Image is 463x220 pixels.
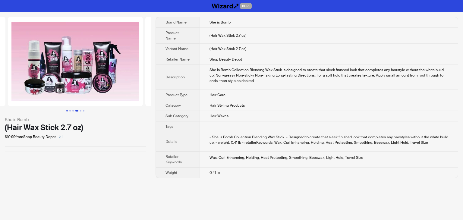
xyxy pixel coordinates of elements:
div: (Hair Wax Stick 2.7 oz) [5,123,146,132]
span: Brand Name [165,20,187,25]
span: 0.41 lb [209,170,220,175]
span: Weight [165,170,177,175]
span: Product Name [165,30,179,41]
span: (Hair Wax Stick 2.7 oz) [209,33,246,38]
span: Product Type [165,93,187,97]
div: She Is Bomb Collection Blending Wax Stick is designed to create that sleek finished look that com... [209,67,448,83]
span: Hair Styling Products [209,103,245,108]
span: Tags [165,124,173,129]
div: Wax, Curl Enhancing, Holding, Heat Protecting, Smoothing, Beeswax, Light Hold, Travel Size [209,155,448,160]
button: Go to slide 1 [66,110,68,112]
span: Hair Waxes [209,114,228,118]
span: Variant Name [165,46,188,51]
span: (Hair Wax Stick 2.7 oz) [209,46,246,51]
span: Hair Care [209,93,225,97]
span: Retailer Keywords [165,154,182,165]
img: (Hair Wax Stick 2.7 oz) (Hair Wax Stick 2.7 oz) image 4 [8,17,143,106]
div: - She Is Bomb Collection Blending Wax Stick. - Designed to create that sleek finished look that c... [209,134,448,145]
span: Sub Category [165,114,188,118]
span: She is Bomb [209,20,231,25]
span: Shop Beauty Depot [209,57,242,62]
span: BETA [240,3,252,9]
button: Go to slide 3 [72,110,74,112]
button: Go to slide 6 [83,110,84,112]
span: Retailer Name [165,57,190,62]
button: Go to slide 5 [80,110,81,112]
img: (Hair Wax Stick 2.7 oz) (Hair Wax Stick 2.7 oz) image 5 [145,17,280,106]
span: Category [165,103,181,108]
span: select [59,135,62,138]
div: $10.99 from Shop Beauty Depot [5,132,146,142]
div: She is Bomb [5,116,146,123]
span: Description [165,75,185,80]
button: Go to slide 4 [75,110,78,112]
span: Details [165,139,177,144]
button: Go to slide 2 [69,110,71,112]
